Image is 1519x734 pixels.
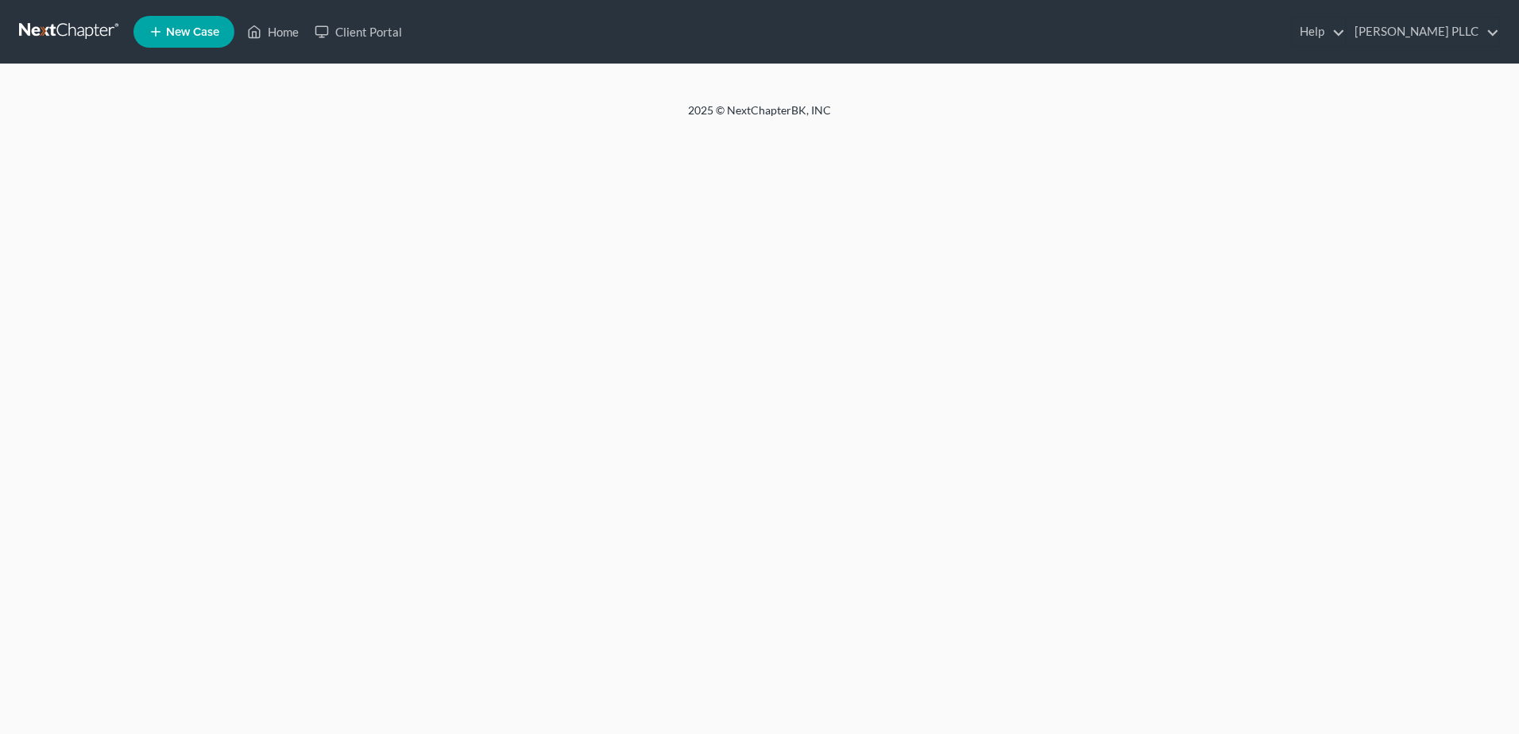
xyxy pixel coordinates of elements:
[307,17,410,46] a: Client Portal
[133,16,234,48] new-legal-case-button: New Case
[1292,17,1345,46] a: Help
[239,17,307,46] a: Home
[307,102,1212,131] div: 2025 © NextChapterBK, INC
[1347,17,1499,46] a: [PERSON_NAME] PLLC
